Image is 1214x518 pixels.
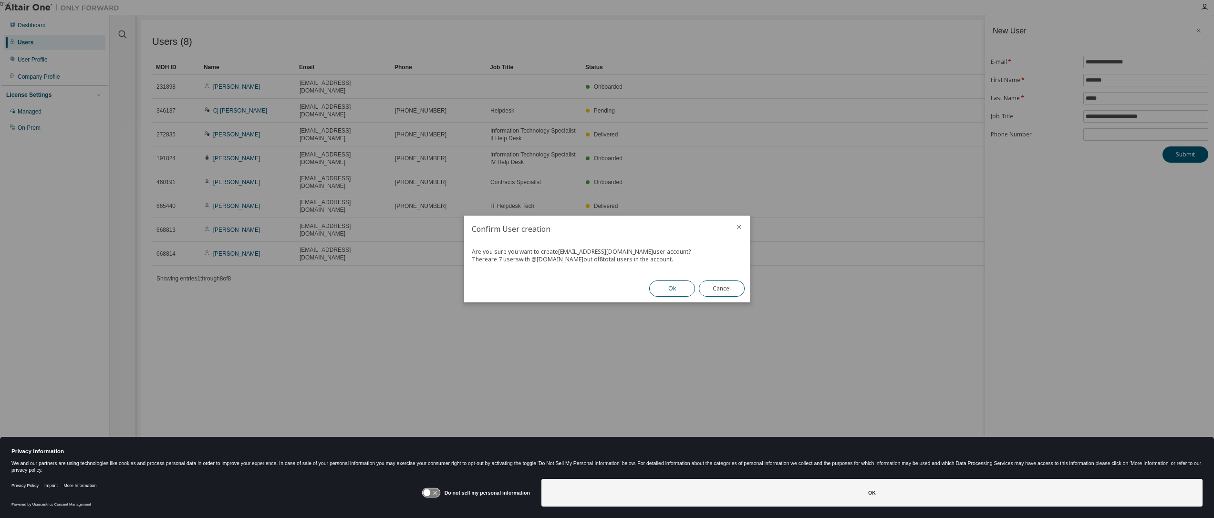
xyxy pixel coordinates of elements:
[472,248,743,256] div: Are you sure you want to create [EMAIL_ADDRESS][DOMAIN_NAME] user account?
[472,256,743,263] div: There are 7 users with @ [DOMAIN_NAME] out of 8 total users in the account.
[464,216,727,242] h2: Confirm User creation
[649,280,695,297] button: Ok
[699,280,745,297] button: Cancel
[735,223,743,231] button: close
